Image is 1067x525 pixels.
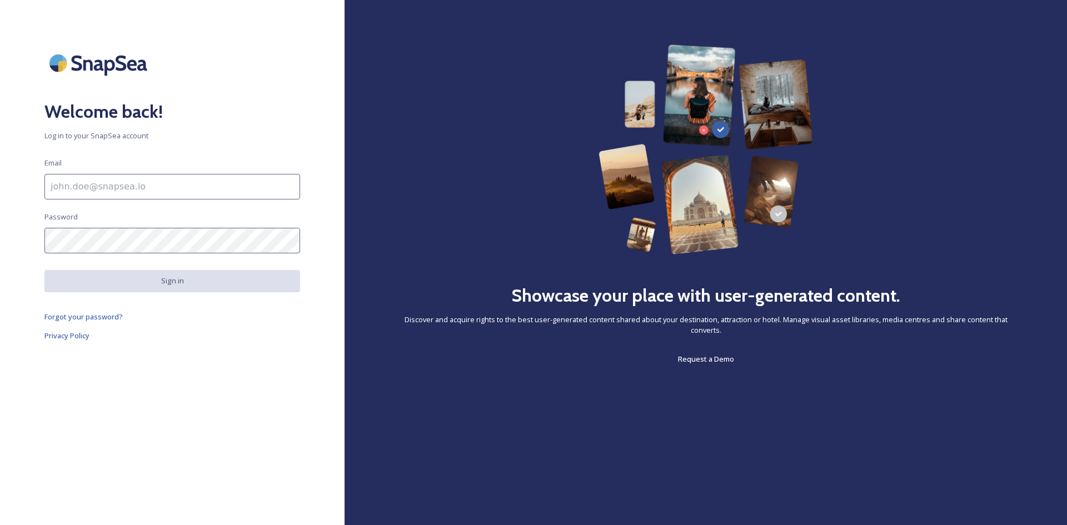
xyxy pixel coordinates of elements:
[511,282,900,309] h2: Showcase your place with user-generated content.
[44,312,123,322] span: Forgot your password?
[44,174,300,199] input: john.doe@snapsea.io
[678,354,734,364] span: Request a Demo
[44,329,300,342] a: Privacy Policy
[44,212,78,222] span: Password
[44,270,300,292] button: Sign in
[44,131,300,141] span: Log in to your SnapSea account
[678,352,734,366] a: Request a Demo
[44,310,300,323] a: Forgot your password?
[44,44,156,82] img: SnapSea Logo
[44,98,300,125] h2: Welcome back!
[44,331,89,341] span: Privacy Policy
[44,158,62,168] span: Email
[389,314,1023,336] span: Discover and acquire rights to the best user-generated content shared about your destination, att...
[599,44,813,254] img: 63b42ca75bacad526042e722_Group%20154-p-800.png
